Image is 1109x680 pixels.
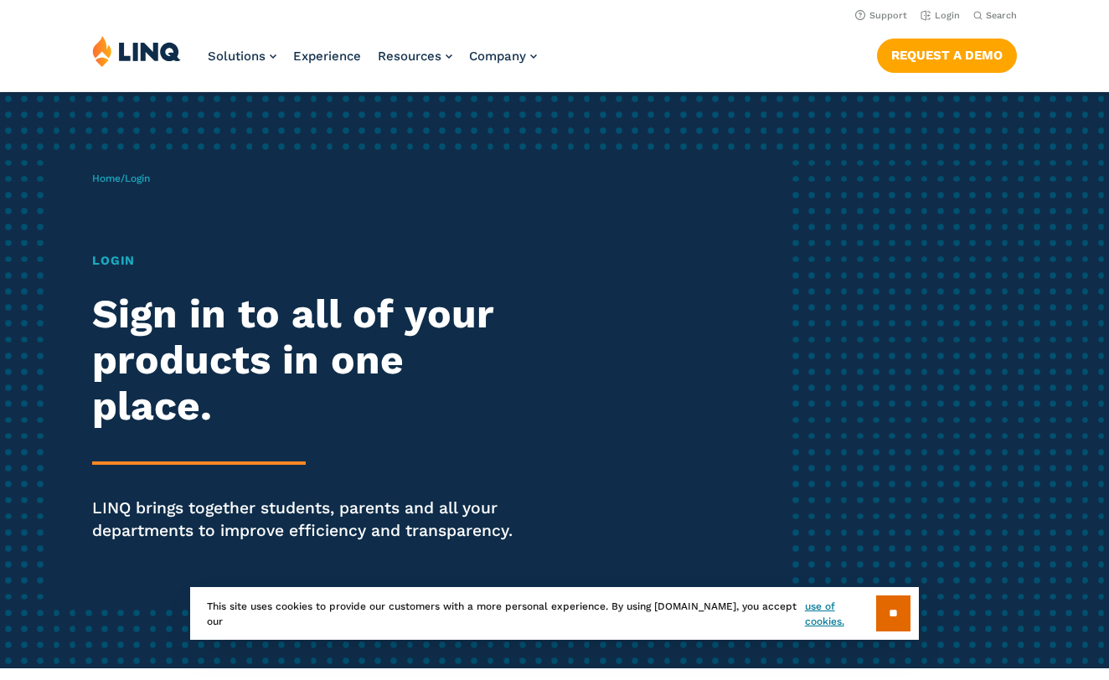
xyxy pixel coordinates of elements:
button: Open Search Bar [973,9,1017,22]
a: Login [921,10,960,21]
a: Request a Demo [877,39,1017,72]
p: LINQ brings together students, parents and all your departments to improve efficiency and transpa... [92,497,519,543]
a: Experience [293,49,361,64]
a: Support [855,10,907,21]
img: LINQ | K‑12 Software [92,35,181,67]
a: Resources [378,49,452,64]
nav: Button Navigation [877,35,1017,72]
h2: Sign in to all of your products in one place. [92,291,519,430]
a: Home [92,173,121,184]
a: use of cookies. [805,599,876,629]
div: This site uses cookies to provide our customers with a more personal experience. By using [DOMAIN... [190,587,919,640]
a: Company [469,49,537,64]
span: Solutions [208,49,266,64]
nav: Primary Navigation [208,35,537,90]
a: Solutions [208,49,276,64]
h1: Login [92,251,519,270]
span: Resources [378,49,441,64]
span: Company [469,49,526,64]
span: Login [125,173,150,184]
span: Search [986,10,1017,21]
span: / [92,173,150,184]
